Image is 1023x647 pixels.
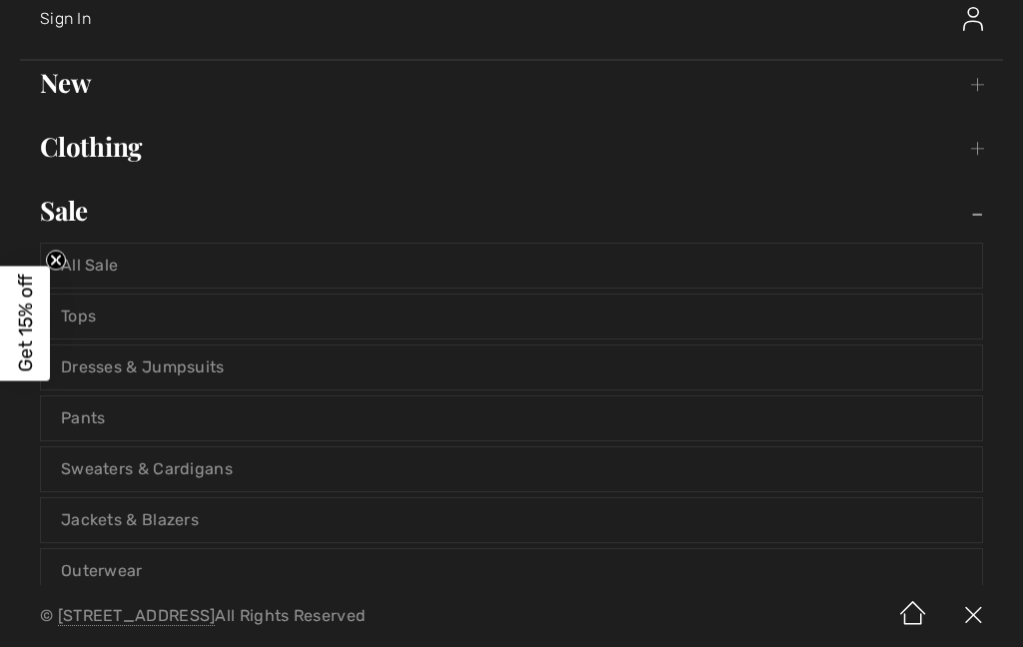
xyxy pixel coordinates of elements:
[943,585,1003,647] img: X
[883,585,943,647] img: Home
[963,7,983,31] img: Sign In
[41,244,982,288] a: All Sale
[14,275,37,372] span: Get 15% off
[20,125,1003,169] a: Clothing
[40,9,91,28] span: Sign In
[41,549,982,593] a: Outerwear
[41,447,982,491] a: Sweaters & Cardigans
[46,251,66,271] button: Close teaser
[41,295,982,338] a: Tops
[20,61,1003,105] a: New
[40,609,601,623] p: © All Rights Reserved
[41,498,982,542] a: Jackets & Blazers
[20,189,1003,233] a: Sale
[41,345,982,389] a: Dresses & Jumpsuits
[41,396,982,440] a: Pants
